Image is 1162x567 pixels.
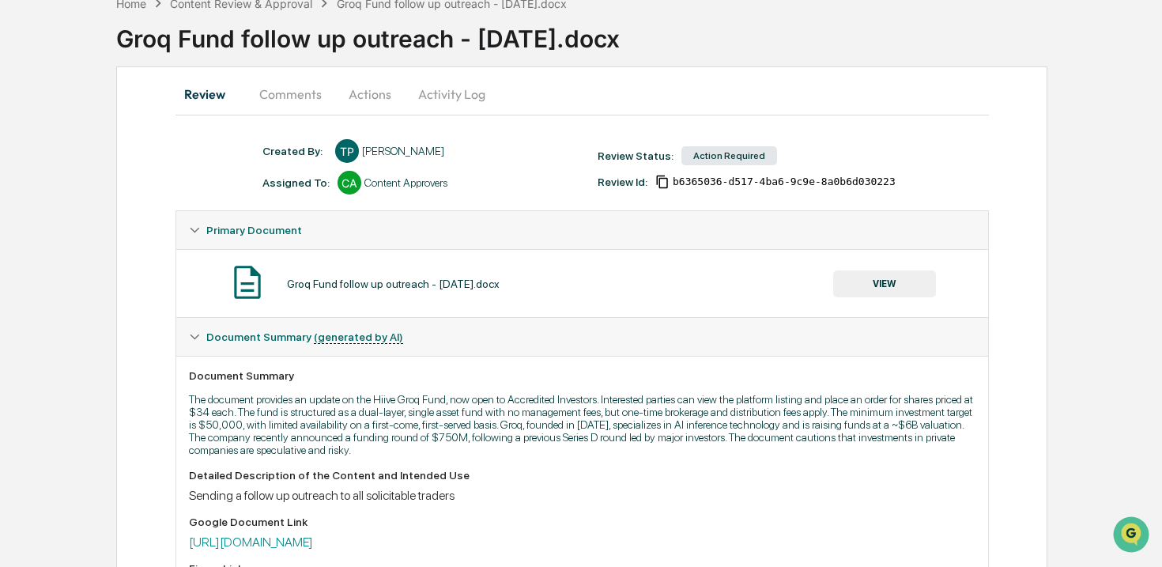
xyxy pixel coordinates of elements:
div: Sending a follow up outreach to all solicitable traders [189,488,975,503]
div: Document Summary [189,369,975,382]
div: Assigned To: [262,176,330,189]
div: Groq Fund follow up outreach - [DATE].docx [116,12,1162,53]
a: 🔎Data Lookup [9,223,106,251]
p: How can we help? [16,33,288,59]
div: Action Required [681,146,777,165]
span: Data Lookup [32,229,100,245]
div: TP [335,139,359,163]
button: Review [175,75,247,113]
span: Document Summary [206,331,403,343]
div: Review Id: [598,176,647,188]
img: Document Icon [228,263,267,302]
button: Start new chat [269,126,288,145]
div: 🖐️ [16,201,28,214]
div: Start new chat [54,121,259,137]
iframe: Open customer support [1111,515,1154,558]
div: Document Summary (generated by AI) [176,318,988,356]
a: 🗄️Attestations [108,193,202,221]
div: [PERSON_NAME] [362,145,444,157]
a: 🖐️Preclearance [9,193,108,221]
div: secondary tabs example [175,75,989,113]
a: Powered byPylon [111,267,191,280]
div: Primary Document [176,211,988,249]
div: We're available if you need us! [54,137,200,149]
div: Created By: ‎ ‎ [262,145,327,157]
div: Primary Document [176,249,988,317]
button: Comments [247,75,334,113]
div: Content Approvers [364,176,447,189]
span: b6365036-d517-4ba6-9c9e-8a0b6d030223 [673,176,896,188]
div: Google Document Link [189,516,975,528]
span: Pylon [157,268,191,280]
a: [URL][DOMAIN_NAME] [189,535,313,550]
div: CA [338,171,361,195]
span: Primary Document [206,224,302,236]
div: Groq Fund follow up outreach - [DATE].docx [287,278,500,290]
p: The document provides an update on the Hiive Groq Fund, now open to Accredited Investors. Interes... [189,393,975,456]
u: (generated by AI) [314,331,403,344]
span: Preclearance [32,199,102,215]
span: Copy Id [655,175,670,189]
button: VIEW [833,270,936,297]
button: Activity Log [406,75,498,113]
div: 🔎 [16,231,28,244]
button: Actions [334,75,406,113]
div: Review Status: [598,149,673,162]
img: 1746055101610-c473b297-6a78-478c-a979-82029cc54cd1 [16,121,44,149]
div: Detailed Description of the Content and Intended Use [189,469,975,482]
span: Attestations [130,199,196,215]
div: 🗄️ [115,201,127,214]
